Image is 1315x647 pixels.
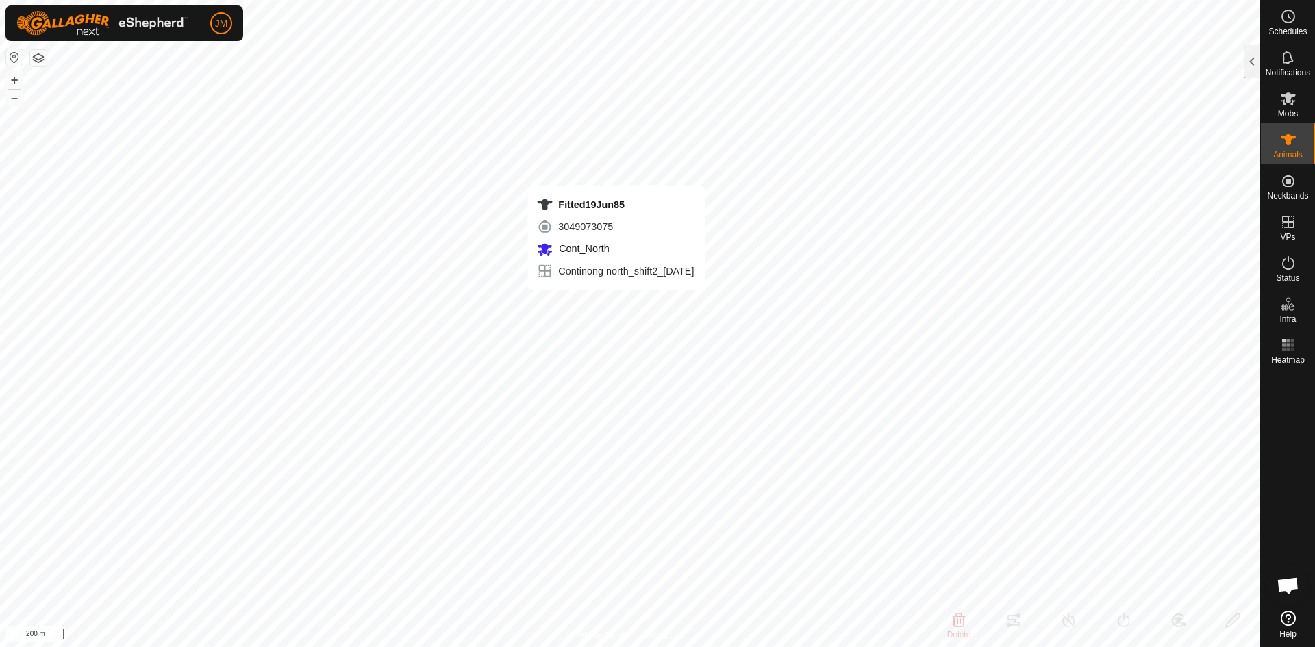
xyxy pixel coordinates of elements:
img: Gallagher Logo [16,11,188,36]
span: Heatmap [1271,356,1305,364]
div: Continong north_shift2_[DATE] [536,263,694,279]
span: Animals [1273,151,1303,159]
span: Status [1276,274,1299,282]
a: Contact Us [644,629,684,642]
a: Privacy Policy [576,629,627,642]
button: – [6,90,23,106]
span: Notifications [1266,68,1310,77]
div: Fitted19Jun85 [536,196,694,213]
button: Map Layers [30,50,47,66]
span: Cont_North [555,243,609,254]
span: Neckbands [1267,192,1308,200]
span: Mobs [1278,110,1298,118]
button: + [6,72,23,88]
button: Reset Map [6,49,23,66]
span: Infra [1279,315,1296,323]
a: Help [1261,605,1315,644]
span: VPs [1280,233,1295,241]
div: Open chat [1268,565,1309,606]
div: 3049073075 [536,218,694,235]
span: Schedules [1268,27,1307,36]
span: Help [1279,630,1297,638]
span: JM [215,16,228,31]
